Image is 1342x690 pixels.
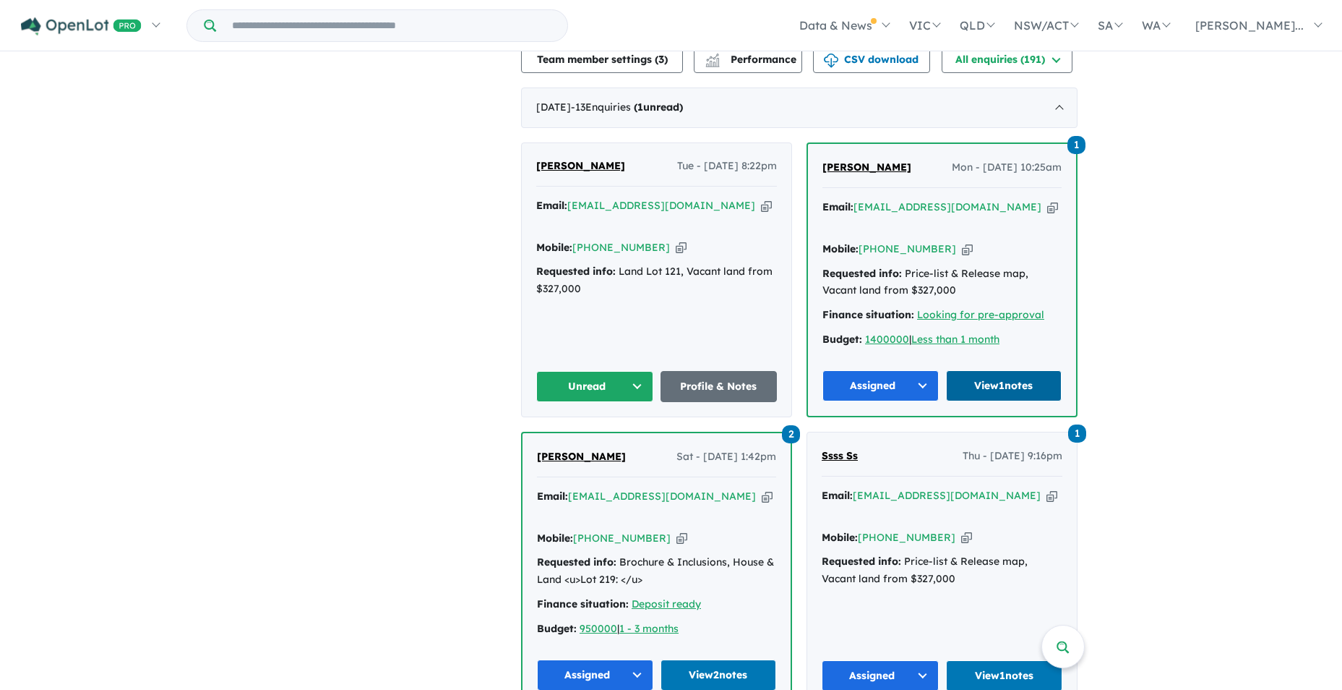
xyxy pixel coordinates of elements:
span: Sat - [DATE] 1:42pm [676,448,776,466]
a: [EMAIL_ADDRESS][DOMAIN_NAME] [853,200,1041,213]
a: 2 [782,424,800,443]
button: Copy [962,242,973,257]
strong: Budget: [822,333,862,346]
a: 1 - 3 months [619,622,679,635]
input: Try estate name, suburb, builder or developer [219,10,564,41]
a: [PHONE_NUMBER] [859,242,956,255]
img: line-chart.svg [706,54,719,61]
button: CSV download [813,44,930,73]
a: [EMAIL_ADDRESS][DOMAIN_NAME] [567,199,755,212]
strong: Budget: [537,622,577,635]
a: [PHONE_NUMBER] [573,532,671,545]
button: Copy [961,530,972,545]
div: Price-list & Release map, Vacant land from $327,000 [822,553,1062,588]
button: Copy [676,531,687,546]
div: Brochure & Inclusions, House & Land <u>Lot 219: </u> [537,554,776,589]
div: | [537,621,776,638]
button: All enquiries (191) [942,44,1072,73]
span: Performance [707,53,796,66]
strong: Requested info: [822,267,902,280]
strong: Finance situation: [822,308,914,321]
strong: Email: [822,200,853,213]
a: 1 [1067,135,1085,154]
strong: ( unread) [634,101,683,114]
a: Deposit ready [632,597,701,610]
div: Land Lot 121, Vacant land from $327,000 [536,263,777,298]
strong: Email: [536,199,567,212]
a: Looking for pre-approval [917,308,1044,321]
span: [PERSON_NAME] [536,159,625,172]
button: Copy [761,198,772,213]
strong: Mobile: [822,242,859,255]
span: 3 [658,53,664,66]
a: [PERSON_NAME] [536,158,625,175]
a: [PHONE_NUMBER] [858,531,955,544]
span: [PERSON_NAME] [822,161,911,174]
button: Performance [694,44,802,73]
a: [EMAIL_ADDRESS][DOMAIN_NAME] [568,490,756,503]
div: | [822,331,1062,349]
a: Ssss Ss [822,448,858,465]
span: Thu - [DATE] 9:16pm [963,448,1062,465]
span: 1 [1068,425,1086,443]
a: 950000 [580,622,617,635]
a: View1notes [946,370,1062,401]
a: [PHONE_NUMBER] [572,241,670,254]
span: 2 [782,425,800,443]
span: [PERSON_NAME]... [1195,18,1304,33]
button: Copy [762,489,773,504]
strong: Requested info: [537,555,616,568]
strong: Mobile: [537,532,573,545]
img: download icon [824,54,838,68]
div: Price-list & Release map, Vacant land from $327,000 [822,265,1062,300]
a: Profile & Notes [661,371,778,402]
strong: Finance situation: [537,597,629,610]
strong: Mobile: [822,531,858,544]
button: Unread [536,371,653,402]
strong: Email: [822,489,853,502]
strong: Requested info: [822,555,901,568]
button: Copy [1047,200,1058,215]
strong: Requested info: [536,265,616,278]
a: [PERSON_NAME] [822,159,911,176]
strong: Email: [537,490,568,503]
button: Assigned [822,370,939,401]
img: bar-chart.svg [705,58,720,67]
a: 1 [1068,423,1086,443]
span: Tue - [DATE] 8:22pm [677,158,777,175]
img: Openlot PRO Logo White [21,17,142,35]
a: 1400000 [865,333,909,346]
span: Mon - [DATE] 10:25am [952,159,1062,176]
span: [PERSON_NAME] [537,450,626,463]
button: Team member settings (3) [521,44,683,73]
span: - 13 Enquir ies [571,101,683,114]
span: 1 [637,101,643,114]
a: [EMAIL_ADDRESS][DOMAIN_NAME] [853,489,1041,502]
span: Ssss Ss [822,449,858,462]
a: Less than 1 month [911,333,999,346]
button: Copy [1046,488,1057,503]
strong: Mobile: [536,241,572,254]
span: 1 [1067,136,1085,154]
button: Copy [676,240,687,255]
a: [PERSON_NAME] [537,448,626,466]
div: [DATE] [521,88,1078,128]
